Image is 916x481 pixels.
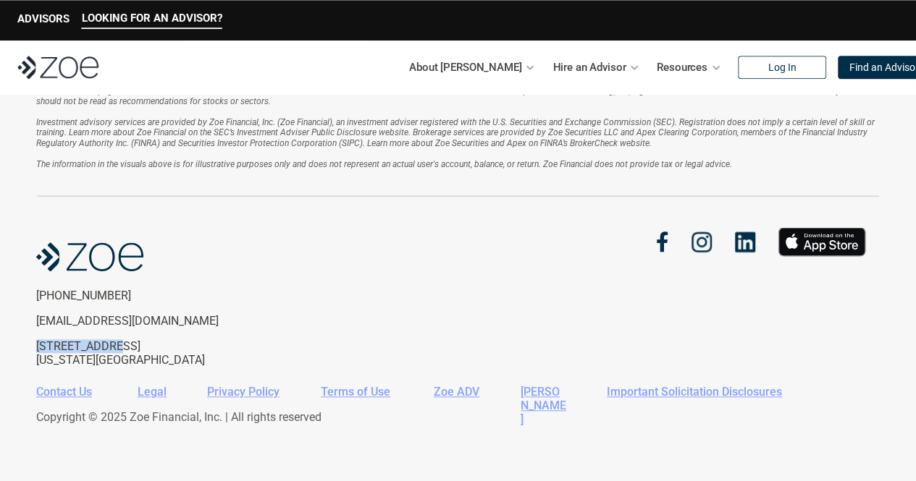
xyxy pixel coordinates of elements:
a: Zoe ADV [434,385,479,399]
a: Privacy Policy [207,385,280,399]
p: LOOKING FOR AN ADVISOR? [82,12,222,25]
p: [PHONE_NUMBER] [36,289,274,302]
p: ADVISORS [17,12,70,25]
p: Copyright © 2025 Zoe Financial, Inc. | All rights reserved [36,410,869,424]
a: Contact Us [36,385,92,399]
em: Disclosure: This page is not investment advice and should not be relied on for such advice or as ... [36,86,869,106]
p: Resources [657,56,707,78]
a: [PERSON_NAME] [521,385,566,426]
em: The information in the visuals above is for illustrative purposes only and does not represent an ... [36,159,732,169]
p: About [PERSON_NAME] [409,56,521,78]
p: Hire an Advisor [552,56,626,78]
p: [EMAIL_ADDRESS][DOMAIN_NAME] [36,314,274,328]
a: Legal [138,385,167,399]
em: Investment advisory services are provided by Zoe Financial, Inc. (Zoe Financial), an investment a... [36,117,877,148]
p: [STREET_ADDRESS] [US_STATE][GEOGRAPHIC_DATA] [36,339,274,367]
p: Log In [768,61,796,74]
a: Terms of Use [321,385,390,399]
a: Important Solicitation Disclosures [607,385,782,399]
a: Log In [738,56,826,79]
